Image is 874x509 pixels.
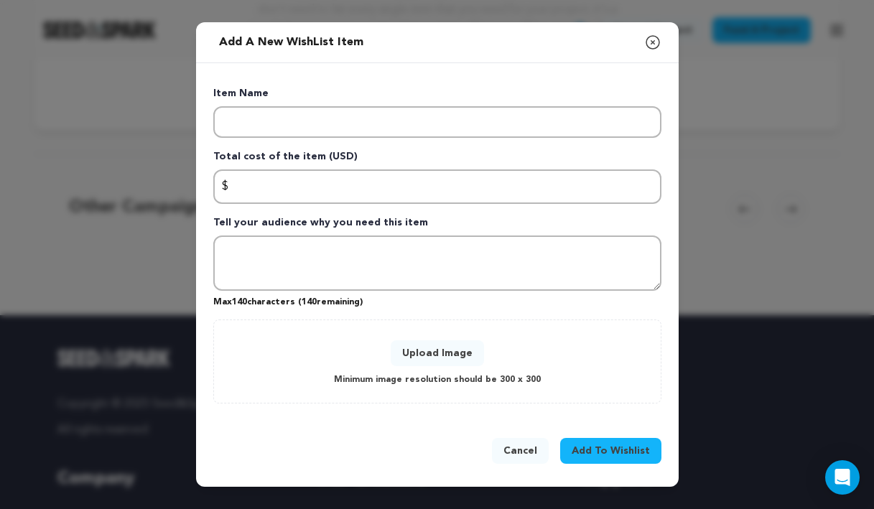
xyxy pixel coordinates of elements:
[213,235,661,291] textarea: Tell your audience why you need this item
[302,298,317,307] span: 140
[213,169,661,204] input: Enter total cost of the item
[213,28,369,57] h2: Add a new WishList item
[560,438,661,464] button: Add To Wishlist
[213,215,661,235] p: Tell your audience why you need this item
[213,149,661,169] p: Total cost of the item (USD)
[492,438,549,464] button: Cancel
[213,86,661,106] p: Item Name
[232,298,247,307] span: 140
[213,291,661,308] p: Max characters ( remaining)
[825,460,860,495] div: Open Intercom Messenger
[391,340,484,366] button: Upload Image
[334,372,541,388] p: Minimum image resolution should be 300 x 300
[213,106,661,138] input: Enter item name
[222,178,228,195] span: $
[572,444,650,458] span: Add To Wishlist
